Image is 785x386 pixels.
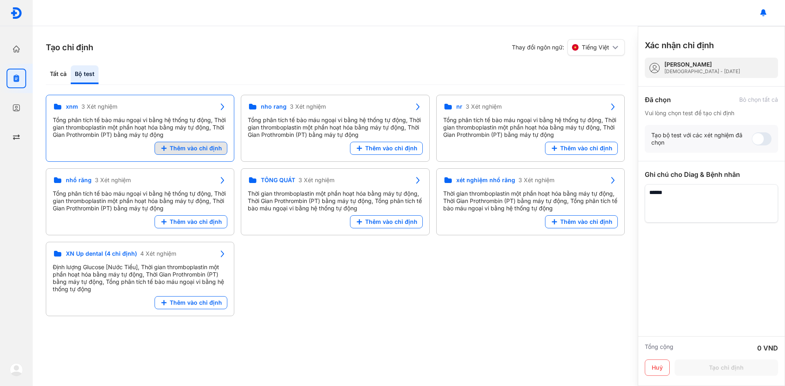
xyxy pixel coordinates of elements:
[645,109,778,117] div: Vui lòng chọn test để tạo chỉ định
[645,359,670,376] button: Huỷ
[46,42,93,53] h3: Tạo chỉ định
[739,96,778,103] div: Bỏ chọn tất cả
[560,145,612,152] span: Thêm vào chỉ định
[290,103,326,110] span: 3 Xét nghiệm
[645,95,671,105] div: Đã chọn
[248,190,422,212] div: Thời gian thromboplastin một phần hoạt hóa bằng máy tự động, Thời Gian Prothrombin (PT) bằng máy ...
[81,103,117,110] span: 3 Xét nghiệm
[582,44,609,51] span: Tiếng Việt
[10,363,23,376] img: logo
[71,65,99,84] div: Bộ test
[155,296,227,309] button: Thêm vào chỉ định
[456,103,462,110] span: nr
[53,190,227,212] div: Tổng phân tích tế bào máu ngoại vi bằng hệ thống tự động, Thời gian thromboplastin một phần hoạt ...
[66,103,78,110] span: xnm
[155,215,227,228] button: Thêm vào chỉ định
[645,170,778,179] div: Ghi chú cho Diag & Bệnh nhân
[170,299,222,306] span: Thêm vào chỉ định
[518,176,554,184] span: 3 Xét nghiệm
[443,116,618,138] div: Tổng phân tích tế bào máu ngoại vi bằng hệ thống tự động, Thời gian thromboplastin một phần hoạt ...
[53,116,227,138] div: Tổng phân tích tế bào máu ngoại vi bằng hệ thống tự động, Thời gian thromboplastin một phần hoạt ...
[66,250,137,257] span: XN Up dental (4 chỉ định)
[66,176,92,184] span: nhổ răng
[95,176,131,184] span: 3 Xét nghiệm
[664,61,740,68] div: [PERSON_NAME]
[365,145,417,152] span: Thêm vào chỉ định
[545,142,618,155] button: Thêm vào chỉ định
[350,142,423,155] button: Thêm vào chỉ định
[645,343,673,353] div: Tổng cộng
[248,116,422,138] div: Tổng phân tích tế bào máu ngoại vi bằng hệ thống tự động, Thời gian thromboplastin một phần hoạt ...
[155,142,227,155] button: Thêm vào chỉ định
[170,218,222,225] span: Thêm vào chỉ định
[53,263,227,293] div: Định lượng Glucose [Nước Tiểu], Thời gian thromboplastin một phần hoạt hóa bằng máy tự động, Thời...
[350,215,423,228] button: Thêm vào chỉ định
[298,176,334,184] span: 3 Xét nghiệm
[560,218,612,225] span: Thêm vào chỉ định
[10,7,22,19] img: logo
[261,176,295,184] span: TỔNG QUÁT
[443,190,618,212] div: Thời gian thromboplastin một phần hoạt hóa bằng máy tự động, Thời Gian Prothrombin (PT) bằng máy ...
[140,250,176,257] span: 4 Xét nghiệm
[664,68,740,75] div: [DEMOGRAPHIC_DATA] - [DATE]
[365,218,417,225] span: Thêm vào chỉ định
[545,215,618,228] button: Thêm vào chỉ định
[466,103,502,110] span: 3 Xét nghiệm
[170,145,222,152] span: Thêm vào chỉ định
[512,39,625,56] div: Thay đổi ngôn ngữ:
[757,343,778,353] div: 0 VND
[645,40,714,51] h3: Xác nhận chỉ định
[456,176,515,184] span: xét nghiệm nhổ răng
[46,65,71,84] div: Tất cả
[651,132,752,146] div: Tạo bộ test với các xét nghiệm đã chọn
[261,103,287,110] span: nho rang
[675,359,778,376] button: Tạo chỉ định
